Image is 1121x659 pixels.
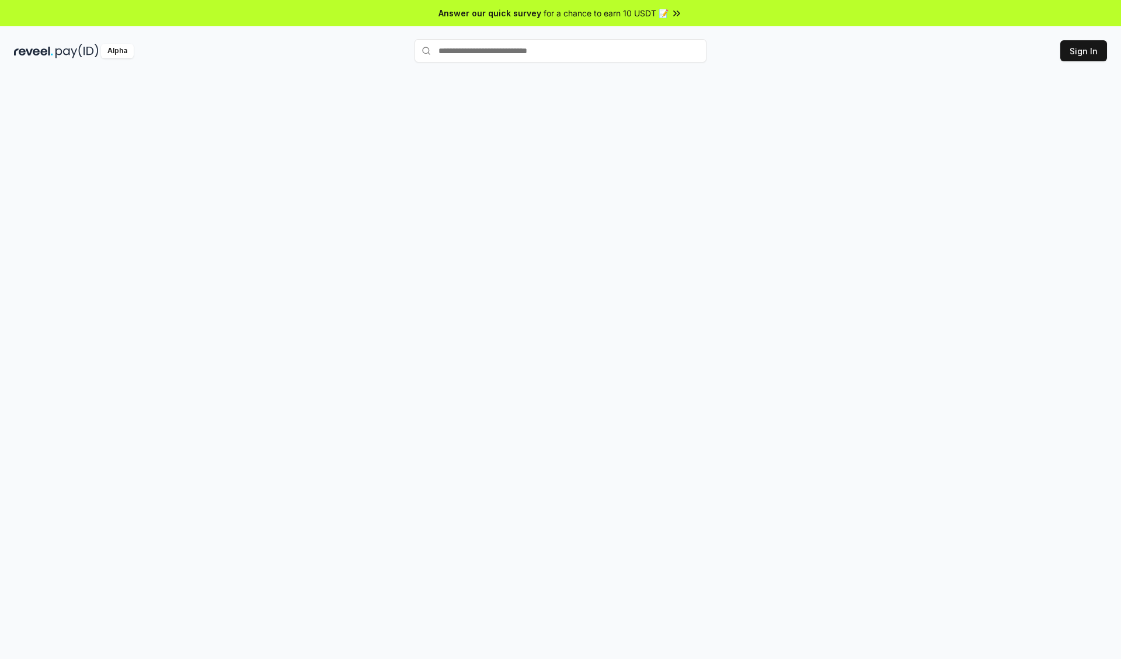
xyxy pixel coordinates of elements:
button: Sign In [1060,40,1107,61]
div: Alpha [101,44,134,58]
img: pay_id [55,44,99,58]
span: Answer our quick survey [438,7,541,19]
img: reveel_dark [14,44,53,58]
span: for a chance to earn 10 USDT 📝 [544,7,669,19]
